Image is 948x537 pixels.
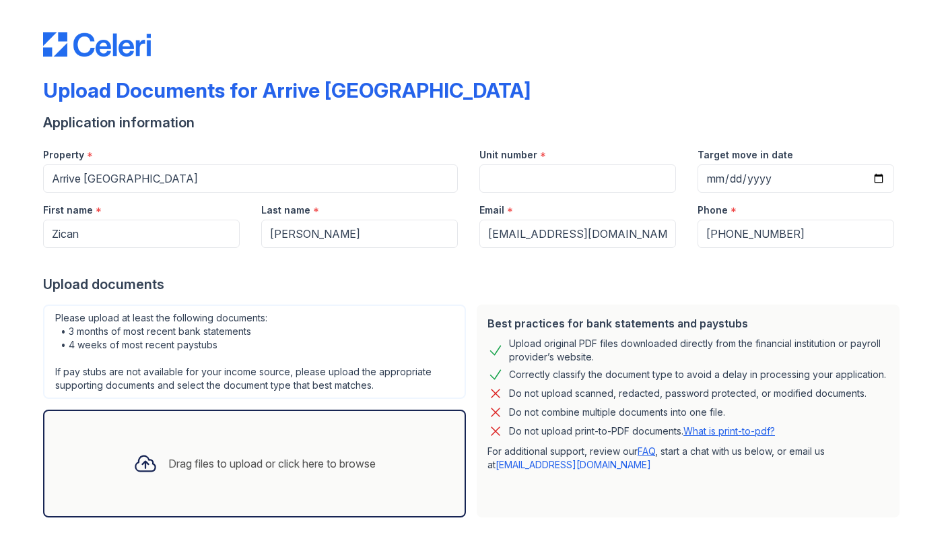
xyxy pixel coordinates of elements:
[509,385,867,402] div: Do not upload scanned, redacted, password protected, or modified documents.
[638,445,655,457] a: FAQ
[43,203,93,217] label: First name
[509,337,889,364] div: Upload original PDF files downloaded directly from the financial institution or payroll provider’...
[43,305,466,399] div: Please upload at least the following documents: • 3 months of most recent bank statements • 4 wee...
[496,459,651,470] a: [EMAIL_ADDRESS][DOMAIN_NAME]
[509,404,725,420] div: Do not combine multiple documents into one file.
[43,78,531,102] div: Upload Documents for Arrive [GEOGRAPHIC_DATA]
[487,315,889,331] div: Best practices for bank statements and paystubs
[891,483,935,524] iframe: chat widget
[168,455,376,472] div: Drag files to upload or click here to browse
[487,445,889,472] p: For additional support, review our , start a chat with us below, or email us at
[698,203,728,217] label: Phone
[261,203,310,217] label: Last name
[683,425,775,437] a: What is print-to-pdf?
[479,148,537,162] label: Unit number
[698,148,793,162] label: Target move in date
[509,367,886,383] div: Correctly classify the document type to avoid a delay in processing your application.
[479,203,504,217] label: Email
[43,275,905,294] div: Upload documents
[509,424,775,438] p: Do not upload print-to-PDF documents.
[43,113,905,132] div: Application information
[43,148,84,162] label: Property
[43,32,151,57] img: CE_Logo_Blue-a8612792a0a2168367f1c8372b55b34899dd931a85d93a1a3d3e32e68fde9ad4.png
